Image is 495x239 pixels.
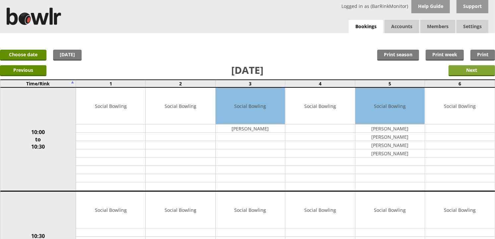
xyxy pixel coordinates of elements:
td: 4 [285,80,355,87]
a: Print season [377,50,419,61]
td: Social Bowling [425,88,494,124]
td: Social Bowling [76,88,145,124]
td: Social Bowling [285,192,355,228]
td: Social Bowling [216,192,285,228]
td: 2 [146,80,215,87]
td: Social Bowling [425,192,494,228]
td: 1 [76,80,146,87]
td: [PERSON_NAME] [355,141,425,149]
td: [PERSON_NAME] [216,124,285,133]
a: Bookings [349,20,383,33]
td: Social Bowling [146,88,215,124]
td: Social Bowling [355,88,425,124]
td: Social Bowling [355,192,425,228]
td: [PERSON_NAME] [355,149,425,158]
td: Social Bowling [76,192,145,228]
td: Time/Rink [0,80,76,87]
td: 6 [425,80,495,87]
a: [DATE] [53,50,82,61]
a: Print [470,50,495,61]
input: Next [449,65,495,76]
td: Social Bowling [146,192,215,228]
span: Settings [457,20,488,33]
span: Accounts [385,20,419,33]
td: [PERSON_NAME] [355,124,425,133]
td: 5 [355,80,425,87]
td: Social Bowling [285,88,355,124]
td: Social Bowling [216,88,285,124]
td: [PERSON_NAME] [355,133,425,141]
td: 3 [215,80,285,87]
span: Members [420,20,455,33]
a: Print week [426,50,464,61]
td: 10:00 to 10:30 [0,87,76,191]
